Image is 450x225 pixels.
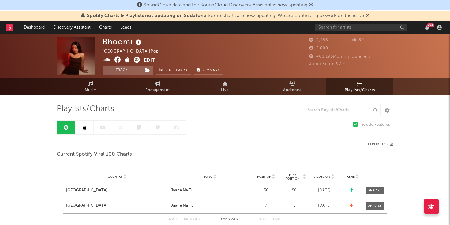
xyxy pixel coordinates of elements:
[258,218,267,221] button: Next
[144,57,155,64] button: Edit
[57,78,124,95] a: Music
[309,3,313,8] span: Dismiss
[259,78,326,95] a: Audience
[221,87,229,94] span: Live
[223,218,227,221] span: to
[309,38,328,42] span: 9,956
[345,87,375,94] span: Playlists/Charts
[345,175,355,179] span: Trend
[283,87,302,94] span: Audience
[427,23,434,27] div: 99 +
[315,24,407,31] input: Search for artists
[252,203,280,209] div: 7
[169,218,178,221] button: First
[184,218,200,221] button: Previous
[103,48,166,55] div: [GEOGRAPHIC_DATA] | Pop
[366,13,369,18] span: Dismiss
[87,13,364,18] span: : Some charts are now updating. We are continuing to work on the issue
[368,143,393,146] button: Export CSV
[425,25,429,30] button: 99+
[164,67,188,74] span: Benchmark
[309,62,345,66] span: Jump Score: 97.7
[231,218,235,221] span: of
[171,187,194,194] div: Jaane Na Tu
[273,218,281,221] button: Last
[283,173,302,180] span: Peak Position
[351,38,364,42] span: 80
[191,78,259,95] a: Live
[212,216,246,223] div: 1 2 2
[204,175,213,179] span: Song
[252,187,280,194] div: 56
[108,175,122,179] span: Country
[144,3,307,8] span: SoundCloud data and the SoundCloud Discovery Assistant is now updating
[171,187,249,194] a: Jaane Na Tu
[103,37,143,47] div: Bhoomi
[156,66,191,75] a: Benchmark
[314,175,330,179] span: Added On
[326,78,393,95] a: Playlists/Charts
[66,203,168,209] a: [GEOGRAPHIC_DATA]
[87,13,206,18] span: Spotify Charts & Playlists not updating on Sodatone
[194,66,223,75] button: Summary
[202,69,220,72] span: Summary
[359,121,390,129] div: Include Features
[66,203,107,209] div: [GEOGRAPHIC_DATA]
[309,55,370,59] span: 468,195 Monthly Listeners
[304,104,381,116] input: Search Playlists/Charts
[283,203,306,209] div: 5
[20,21,49,34] a: Dashboard
[171,203,194,209] div: Jaane Na Tu
[85,87,96,94] span: Music
[309,187,339,194] div: [DATE]
[66,187,168,194] a: [GEOGRAPHIC_DATA]
[57,151,132,158] span: Current Spotify Viral 100 Charts
[103,66,141,75] button: Track
[309,203,339,209] div: [DATE]
[57,105,114,113] span: Playlists/Charts
[49,21,95,34] a: Discovery Assistant
[95,21,116,34] a: Charts
[116,21,136,34] a: Leads
[309,46,328,50] span: 5,600
[66,187,107,194] div: [GEOGRAPHIC_DATA]
[171,203,249,209] a: Jaane Na Tu
[145,87,170,94] span: Engagement
[283,187,306,194] div: 56
[124,78,191,95] a: Engagement
[257,175,272,179] span: Position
